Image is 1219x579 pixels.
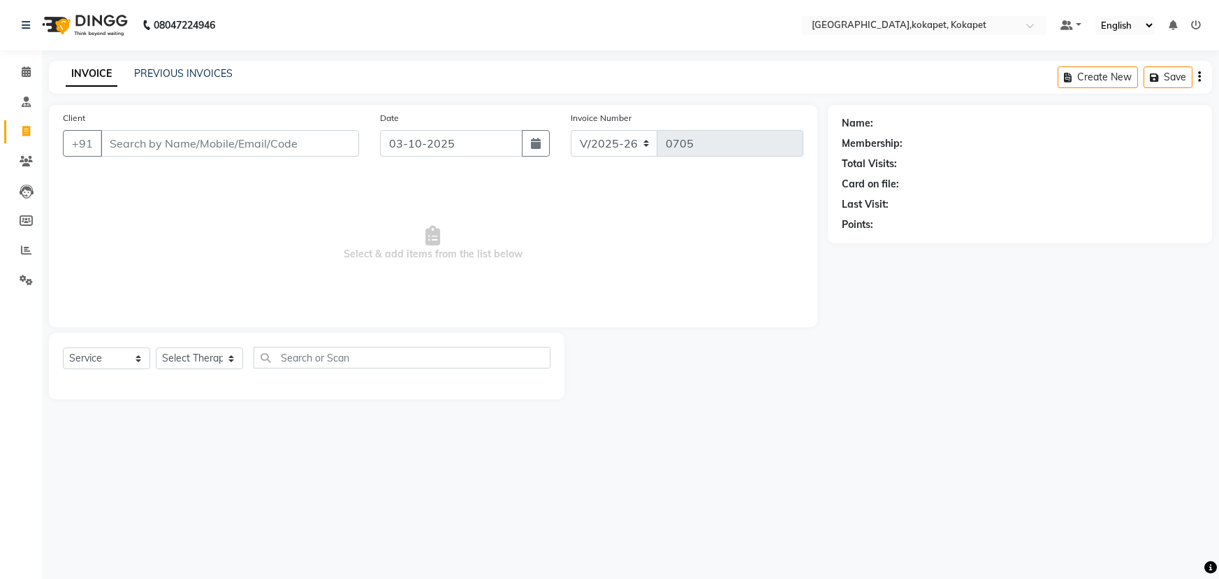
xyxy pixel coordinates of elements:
span: Select & add items from the list below [63,173,803,313]
div: Last Visit: [842,197,889,212]
div: Name: [842,116,873,131]
button: Save [1144,66,1192,88]
a: INVOICE [66,62,117,87]
div: Membership: [842,136,903,151]
label: Date [380,112,399,124]
b: 08047224946 [154,6,215,45]
div: Total Visits: [842,157,897,171]
input: Search by Name/Mobile/Email/Code [101,130,359,157]
input: Search or Scan [254,347,550,369]
label: Invoice Number [571,112,632,124]
button: +91 [63,130,102,157]
button: Create New [1058,66,1138,88]
label: Client [63,112,85,124]
div: Card on file: [842,177,899,192]
a: PREVIOUS INVOICES [134,67,233,80]
img: logo [36,6,131,45]
div: Points: [842,217,873,232]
